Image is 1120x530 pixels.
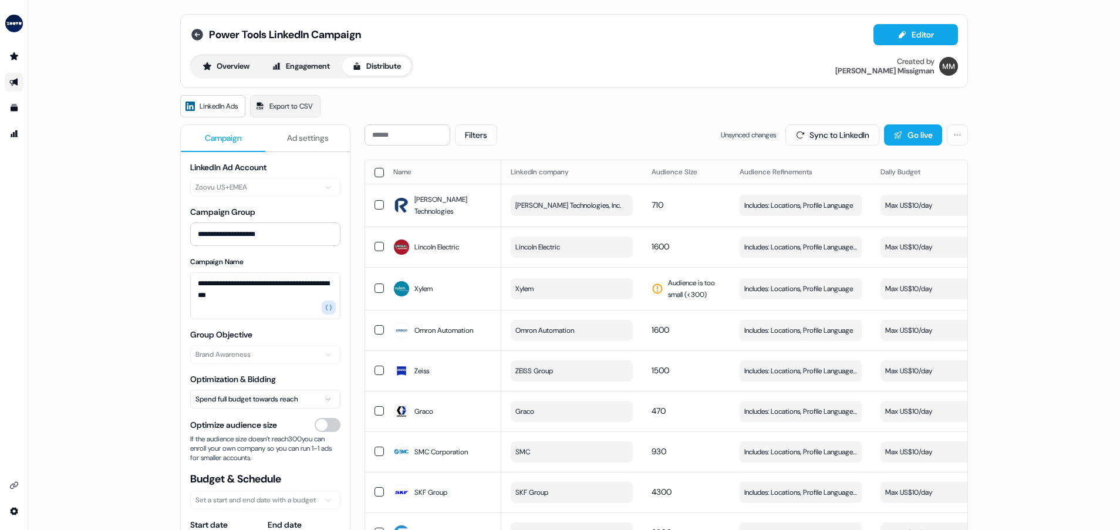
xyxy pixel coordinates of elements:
button: Includes: Locations, Profile Language [740,278,862,299]
th: Audience Refinements [730,160,871,184]
a: Go to templates [5,99,23,117]
span: Unsynced changes [721,129,776,141]
span: SMC [515,446,530,458]
span: [PERSON_NAME] Technologies, Inc. [515,200,621,211]
button: Max US$10/day [881,482,1003,503]
a: Go to integrations [5,502,23,521]
label: Campaign Name [190,257,244,266]
th: Audience Size [642,160,730,184]
span: Includes: Locations, Profile Language [744,200,853,211]
button: Includes: Locations, Profile Language, Job Functions [740,482,862,503]
span: Includes: Locations, Profile Language, Job Functions [744,446,857,458]
div: [PERSON_NAME] Missigman [835,66,935,76]
span: Campaign [205,132,242,144]
button: Xylem [511,278,633,299]
a: LinkedIn Ads [180,95,245,117]
span: 470 [652,406,666,416]
span: [PERSON_NAME] Technologies [414,194,492,217]
button: Max US$10/day [881,278,1003,299]
span: LinkedIn Ads [200,100,238,112]
label: Optimization & Bidding [190,374,276,384]
label: Group Objective [190,329,252,340]
button: Overview [193,57,259,76]
th: Name [384,160,501,184]
button: Includes: Locations, Profile Language, Job Functions [740,237,862,258]
span: Lincoln Electric [414,241,459,253]
span: 930 [652,446,666,457]
a: Go to prospects [5,47,23,66]
button: Max US$10/day [881,360,1003,382]
span: Graco [515,406,534,417]
th: LinkedIn company [501,160,642,184]
button: Distribute [342,57,411,76]
button: Includes: Locations, Profile Language, Job Functions [740,401,862,422]
span: Audience is too small (< 300 ) [668,277,721,301]
span: 1600 [652,241,669,252]
a: Go to integrations [5,476,23,495]
a: Go to outbound experience [5,73,23,92]
button: SKF Group [511,482,633,503]
span: Xylem [414,283,433,295]
span: Xylem [515,283,534,295]
button: Includes: Locations, Profile Language, Job Functions [740,441,862,463]
button: Includes: Locations, Profile Language [740,320,862,341]
span: SKF Group [515,487,548,498]
span: Graco [414,406,433,417]
button: Max US$10/day [881,441,1003,463]
button: Go live [884,124,942,146]
span: Includes: Locations, Profile Language [744,325,853,336]
button: Sync to LinkedIn [785,124,879,146]
button: Lincoln Electric [511,237,633,258]
button: Graco [511,401,633,422]
span: 4300 [652,487,672,497]
button: Omron Automation [511,320,633,341]
button: SMC [511,441,633,463]
a: Export to CSV [250,95,321,117]
th: Daily Budget [871,160,1012,184]
button: More actions [947,124,968,146]
button: Optimize audience size [315,418,340,432]
button: Includes: Locations, Profile Language [740,195,862,216]
span: Includes: Locations, Profile Language [744,283,853,295]
button: Max US$10/day [881,237,1003,258]
button: Max US$10/day [881,320,1003,341]
button: Engagement [262,57,340,76]
label: End date [268,519,302,530]
img: Morgan [939,57,958,76]
label: Campaign Group [190,207,255,217]
button: Editor [873,24,958,45]
label: LinkedIn Ad Account [190,162,266,173]
button: Max US$10/day [881,401,1003,422]
button: ZEISS Group [511,360,633,382]
span: Includes: Locations, Profile Language, Job Functions [744,241,857,253]
label: Start date [190,519,228,530]
span: Optimize audience size [190,419,277,431]
button: [PERSON_NAME] Technologies, Inc. [511,195,633,216]
span: ZEISS Group [515,365,553,377]
span: Omron Automation [515,325,574,336]
button: Filters [455,124,497,146]
span: SKF Group [414,487,447,498]
button: Max US$10/day [881,195,1003,216]
span: If the audience size doesn’t reach 300 you can enroll your own company so you can run 1-1 ads for... [190,434,340,463]
div: Created by [897,57,935,66]
span: Ad settings [287,132,329,144]
span: Lincoln Electric [515,241,560,253]
span: Includes: Locations, Profile Language, Job Functions [744,406,857,417]
a: Go to attribution [5,124,23,143]
span: Power Tools LinkedIn Campaign [209,28,361,42]
span: Zeiss [414,365,429,377]
span: SMC Corporation [414,446,468,458]
span: Budget & Schedule [190,472,340,486]
span: Includes: Locations, Profile Language, Job Functions [744,487,857,498]
a: Editor [873,30,958,42]
span: 710 [652,200,663,210]
span: Includes: Locations, Profile Language, Job Functions [744,365,857,377]
span: Export to CSV [269,100,313,112]
span: 1600 [652,325,669,335]
span: Omron Automation [414,325,473,336]
button: Includes: Locations, Profile Language, Job Functions [740,360,862,382]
